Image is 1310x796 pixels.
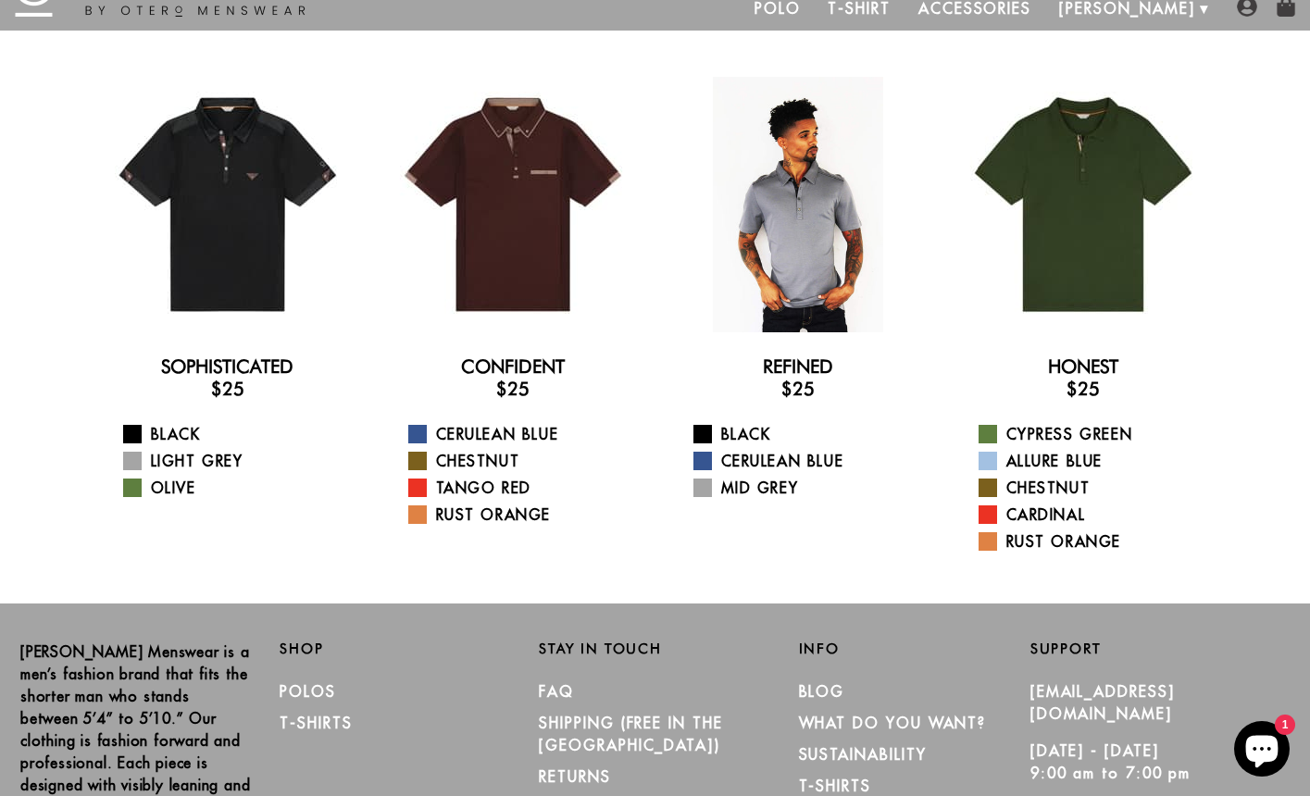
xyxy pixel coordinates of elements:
a: SHIPPING (Free in the [GEOGRAPHIC_DATA]) [539,714,722,754]
a: Cerulean Blue [408,423,641,445]
a: Black [123,423,356,445]
a: Olive [123,477,356,499]
a: [EMAIL_ADDRESS][DOMAIN_NAME] [1030,682,1175,723]
a: T-Shirts [280,714,352,732]
h3: $25 [385,378,641,400]
a: What Do You Want? [799,714,987,732]
a: Chestnut [408,450,641,472]
a: Allure Blue [979,450,1211,472]
a: Cypress Green [979,423,1211,445]
a: Chestnut [979,477,1211,499]
inbox-online-store-chat: Shopify online store chat [1229,721,1295,781]
a: Mid Grey [693,477,926,499]
p: [DATE] - [DATE] 9:00 am to 7:00 pm [1030,740,1262,784]
a: Cardinal [979,504,1211,526]
a: FAQ [539,682,574,701]
a: Sophisticated [161,355,293,378]
h2: Info [799,641,1030,657]
a: Sustainability [799,745,927,764]
a: Polos [280,682,336,701]
a: Refined [763,355,833,378]
a: Light Grey [123,450,356,472]
h3: $25 [100,378,356,400]
a: Rust Orange [979,530,1211,553]
a: Black [693,423,926,445]
h2: Shop [280,641,511,657]
a: Blog [799,682,845,701]
h2: Stay in Touch [539,641,770,657]
a: Cerulean Blue [693,450,926,472]
a: RETURNS [539,767,610,786]
h3: $25 [955,378,1211,400]
a: T-Shirts [799,777,871,795]
a: Rust Orange [408,504,641,526]
h3: $25 [670,378,926,400]
a: Tango Red [408,477,641,499]
h2: Support [1030,641,1290,657]
a: Honest [1048,355,1118,378]
a: Confident [461,355,565,378]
